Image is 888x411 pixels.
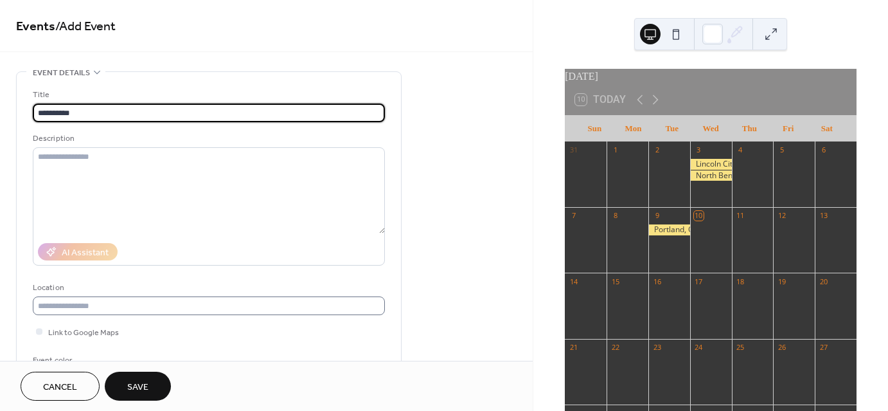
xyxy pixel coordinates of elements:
[33,66,90,80] span: Event details
[16,14,55,39] a: Events
[690,159,732,170] div: Lincoln City, OR
[569,343,578,352] div: 21
[569,211,578,221] div: 7
[648,224,690,235] div: Portland, OR
[652,145,662,155] div: 2
[736,145,745,155] div: 4
[575,116,614,142] div: Sun
[33,354,129,367] div: Event color
[610,277,620,286] div: 15
[48,326,119,340] span: Link to Google Maps
[736,343,745,352] div: 25
[565,69,857,84] div: [DATE]
[652,343,662,352] div: 23
[610,145,620,155] div: 1
[819,343,828,352] div: 27
[730,116,768,142] div: Thu
[694,145,704,155] div: 3
[694,277,704,286] div: 17
[691,116,730,142] div: Wed
[777,211,786,221] div: 12
[55,14,116,39] span: / Add Event
[105,372,171,401] button: Save
[653,116,691,142] div: Tue
[808,116,846,142] div: Sat
[694,211,704,221] div: 10
[736,277,745,286] div: 18
[33,132,382,145] div: Description
[21,372,100,401] button: Cancel
[610,343,620,352] div: 22
[610,211,620,221] div: 8
[652,211,662,221] div: 9
[777,343,786,352] div: 26
[694,343,704,352] div: 24
[777,145,786,155] div: 5
[819,145,828,155] div: 6
[819,211,828,221] div: 13
[777,277,786,286] div: 19
[652,277,662,286] div: 16
[736,211,745,221] div: 11
[33,281,382,295] div: Location
[43,381,77,394] span: Cancel
[569,145,578,155] div: 31
[127,381,148,394] span: Save
[819,277,828,286] div: 20
[569,277,578,286] div: 14
[33,88,382,102] div: Title
[614,116,652,142] div: Mon
[690,170,732,181] div: North Bend, OR
[768,116,807,142] div: Fri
